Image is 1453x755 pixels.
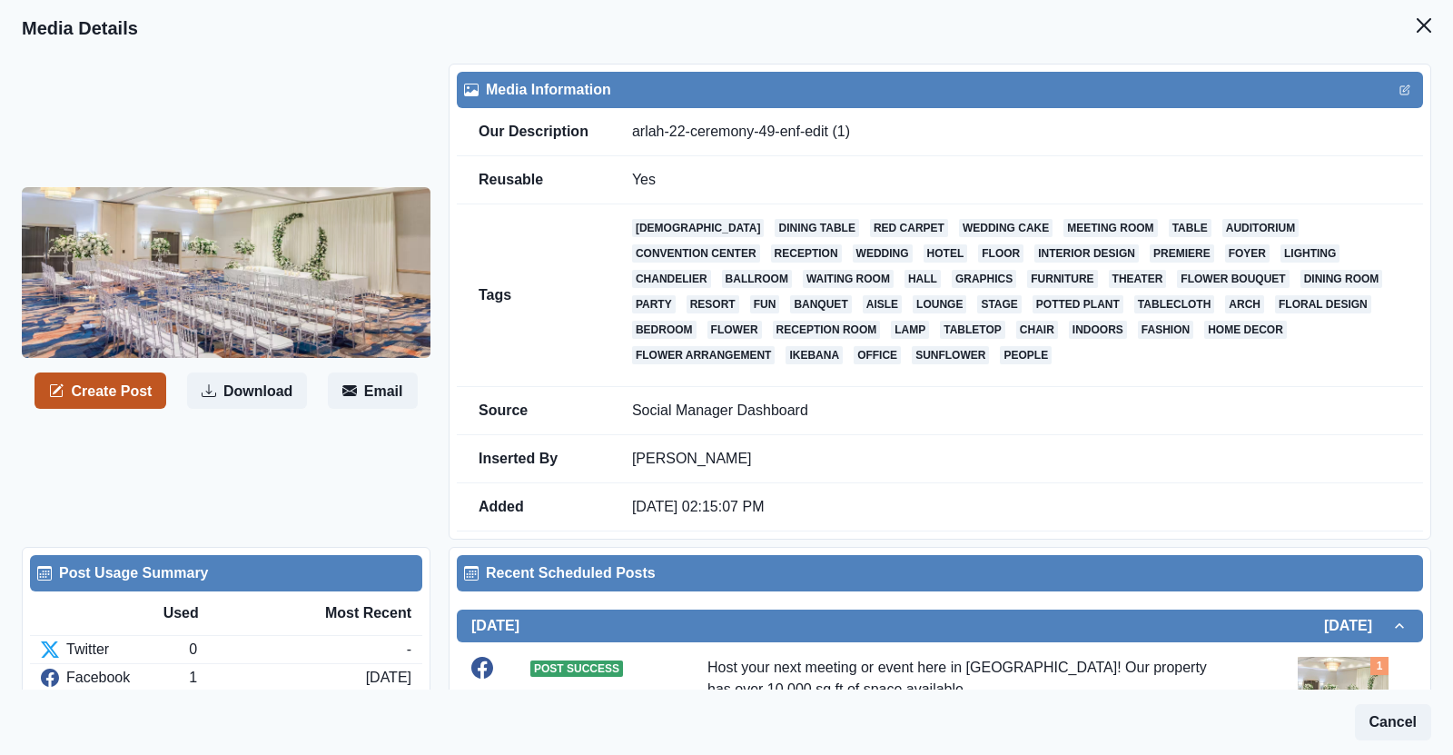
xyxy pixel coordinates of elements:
a: lighting [1280,244,1339,263]
a: tabletop [940,321,1005,339]
a: potted plant [1033,295,1123,313]
h2: [DATE] [1324,617,1390,634]
div: Recent Scheduled Posts [464,562,1416,584]
a: home decor [1204,321,1287,339]
button: Download [187,373,307,409]
a: wedding [853,244,913,263]
a: indoors [1069,321,1127,339]
a: people [1000,346,1052,364]
button: Email [328,373,418,409]
a: party [632,295,676,313]
a: banquet [790,295,851,313]
a: premiere [1150,244,1214,263]
button: Close [1406,7,1442,44]
div: Used [163,602,288,624]
a: flower arrangement [632,346,776,364]
img: a1y3rzmt6oookau5aja2 [1298,657,1389,748]
a: dining table [775,219,858,237]
a: fun [750,295,780,313]
button: Cancel [1355,704,1431,740]
a: red carpet [870,219,948,237]
td: Reusable [457,156,610,204]
td: Inserted By [457,435,610,483]
a: foyer [1225,244,1270,263]
a: hall [904,270,941,288]
a: tablecloth [1134,295,1214,313]
h2: [DATE] [471,617,519,634]
a: furniture [1027,270,1097,288]
td: Added [457,483,610,531]
a: theater [1109,270,1167,288]
a: stage [977,295,1021,313]
a: flower bouquet [1177,270,1289,288]
span: Post Success [530,661,623,677]
a: waiting room [803,270,894,288]
td: [DATE] 02:15:07 PM [610,483,1423,531]
td: Our Description [457,108,610,156]
div: Media Information [464,79,1416,101]
div: Facebook [41,667,189,689]
a: aisle [863,295,902,313]
button: [DATE][DATE] [457,610,1423,642]
div: [DATE] [366,667,411,689]
a: sunflower [912,346,989,364]
td: arlah-22-ceremony-49-enf-edit (1) [610,108,1423,156]
a: auditorium [1222,219,1299,237]
td: Yes [610,156,1423,204]
p: Social Manager Dashboard [632,402,1401,420]
img: a1y3rzmt6oookau5aja2 [22,187,430,359]
a: flower [707,321,762,339]
a: [PERSON_NAME] [632,451,752,466]
div: Most Recent [287,602,411,624]
div: 0 [189,639,406,661]
a: fashion [1138,321,1193,339]
a: graphics [952,270,1016,288]
div: Total Media Attached [1370,657,1389,675]
a: floral design [1275,295,1371,313]
a: ikebana [786,346,843,364]
button: Create Post [35,373,166,409]
a: meeting room [1063,219,1157,237]
div: Post Usage Summary [37,562,415,584]
div: Host your next meeting or event here in [GEOGRAPHIC_DATA]! Our property has over 10,000 sq ft of ... [707,657,1231,744]
a: office [854,346,901,364]
button: Edit [1394,79,1416,101]
a: table [1169,219,1211,237]
div: - [407,639,411,661]
a: reception [771,244,842,263]
td: Source [457,387,610,435]
a: wedding cake [959,219,1053,237]
a: ballroom [722,270,792,288]
a: resort [687,295,739,313]
div: Twitter [41,639,189,661]
a: interior design [1034,244,1139,263]
a: lounge [913,295,966,313]
a: dining room [1300,270,1383,288]
a: arch [1225,295,1264,313]
a: bedroom [632,321,697,339]
div: 1 [189,667,365,689]
td: Tags [457,204,610,387]
a: hotel [924,244,968,263]
a: convention center [632,244,760,263]
a: floor [978,244,1023,263]
a: reception room [773,321,881,339]
a: [DEMOGRAPHIC_DATA] [632,219,765,237]
a: chair [1016,321,1058,339]
a: lamp [891,321,929,339]
a: chandelier [632,270,711,288]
